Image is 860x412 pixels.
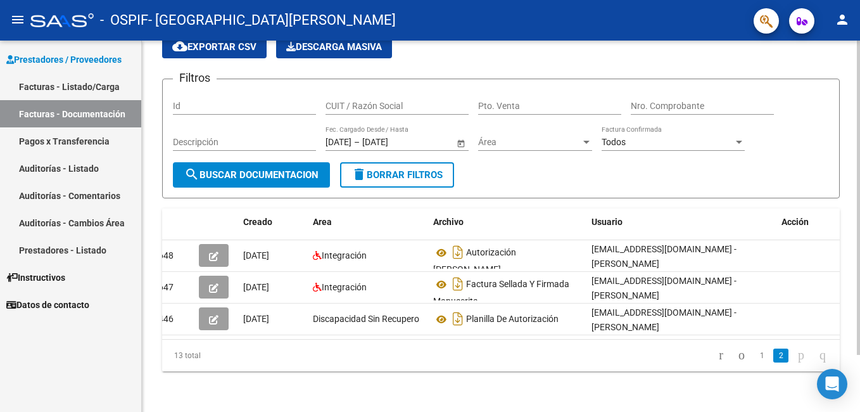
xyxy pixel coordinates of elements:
app-download-masive: Descarga masiva de comprobantes (adjuntos) [276,35,392,58]
span: Instructivos [6,271,65,285]
i: Descargar documento [450,242,466,262]
mat-icon: person [835,12,850,27]
span: Exportar CSV [172,41,256,53]
mat-icon: menu [10,12,25,27]
mat-icon: cloud_download [172,39,187,54]
span: Todos [602,137,626,147]
span: Datos de contacto [6,298,89,312]
span: – [354,137,360,148]
mat-icon: delete [351,167,367,182]
span: Integración [322,250,367,261]
span: Creado [243,217,272,227]
h3: Filtros [173,69,217,87]
span: Archivo [433,217,464,227]
div: 13 total [162,340,296,371]
span: Descarga Masiva [286,41,382,53]
span: - OSPIF [100,6,148,34]
button: Open calendar [454,136,467,150]
a: go to previous page [733,349,750,363]
li: page 1 [752,345,771,366]
a: 2 [773,349,788,363]
span: Autorización [PERSON_NAME] [433,248,516,275]
datatable-header-cell: Archivo [428,209,586,236]
span: Discapacidad Sin Recupero [313,314,419,324]
span: - [GEOGRAPHIC_DATA][PERSON_NAME] [148,6,396,34]
datatable-header-cell: Creado [238,209,308,236]
span: [EMAIL_ADDRESS][DOMAIN_NAME] - [PERSON_NAME] [591,244,737,269]
span: Factura Sellada Y Firmada Manuscrita [433,280,569,307]
mat-icon: search [184,167,199,182]
span: Planilla De Autorización [466,314,559,325]
span: [DATE] [243,282,269,292]
span: Integración [322,282,367,292]
span: Prestadores / Proveedores [6,53,122,67]
datatable-header-cell: Id [143,209,194,236]
span: [DATE] [243,314,269,324]
a: 1 [754,349,769,363]
span: [EMAIL_ADDRESS][DOMAIN_NAME] - [PERSON_NAME] [591,276,737,300]
button: Borrar Filtros [340,162,454,188]
input: End date [362,137,424,148]
datatable-header-cell: Area [308,209,428,236]
button: Buscar Documentacion [173,162,330,188]
span: [EMAIL_ADDRESS][DOMAIN_NAME] - [PERSON_NAME] [591,307,737,332]
span: [DATE] [243,250,269,261]
input: Start date [326,137,351,148]
i: Descargar documento [450,309,466,329]
datatable-header-cell: Acción [776,209,840,236]
datatable-header-cell: Usuario [586,209,776,236]
span: Buscar Documentacion [184,169,319,181]
span: Area [313,217,332,227]
span: Borrar Filtros [351,169,443,181]
a: go to last page [814,349,832,363]
span: Acción [781,217,809,227]
button: Exportar CSV [162,35,267,58]
button: Descarga Masiva [276,35,392,58]
div: Open Intercom Messenger [817,369,847,399]
li: page 2 [771,345,790,366]
span: Usuario [591,217,623,227]
a: go to next page [792,349,810,363]
a: go to first page [713,349,729,363]
i: Descargar documento [450,274,466,294]
span: Área [478,137,581,148]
